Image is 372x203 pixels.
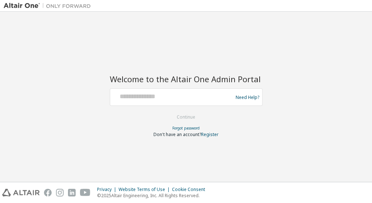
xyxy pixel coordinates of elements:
[172,126,200,131] a: Forgot password
[68,189,76,196] img: linkedin.svg
[201,131,219,138] a: Register
[110,74,263,84] h2: Welcome to the Altair One Admin Portal
[97,187,119,192] div: Privacy
[4,2,95,9] img: Altair One
[80,189,91,196] img: youtube.svg
[2,189,40,196] img: altair_logo.svg
[97,192,209,199] p: © 2025 Altair Engineering, Inc. All Rights Reserved.
[153,131,201,138] span: Don't have an account?
[172,187,209,192] div: Cookie Consent
[119,187,172,192] div: Website Terms of Use
[56,189,64,196] img: instagram.svg
[44,189,52,196] img: facebook.svg
[236,97,259,97] a: Need Help?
